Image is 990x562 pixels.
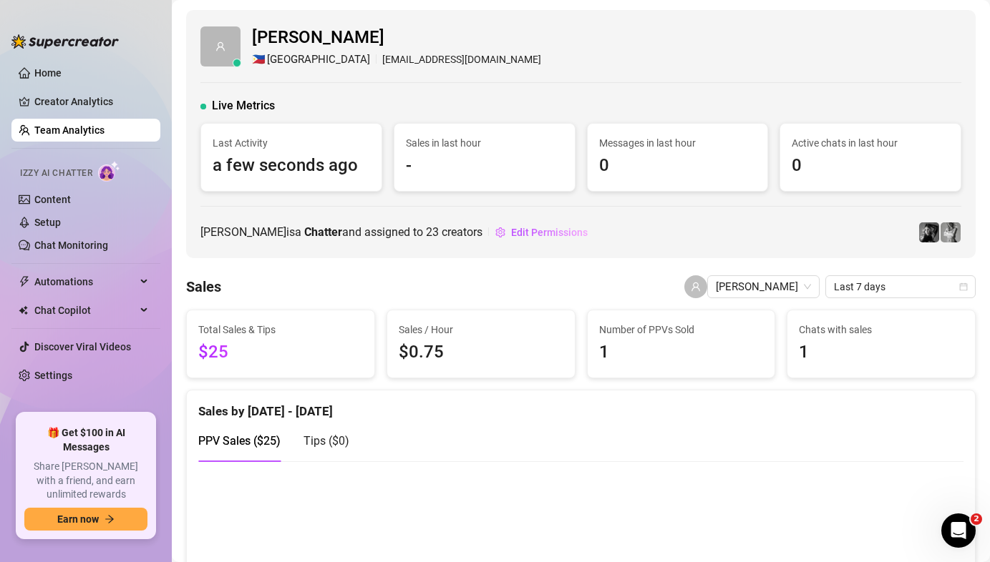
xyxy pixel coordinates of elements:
[98,161,120,182] img: AI Chatter
[252,51,266,69] span: 🇵🇭
[941,222,961,242] img: Kennedy (Free)
[34,90,149,113] a: Creator Analytics
[599,135,757,151] span: Messages in last hour
[399,339,563,366] span: $0.75
[34,124,105,136] a: Team Analytics
[599,322,764,337] span: Number of PPVs Sold
[792,152,949,179] span: 0
[799,339,964,366] span: 1
[495,221,588,244] button: Edit Permissions
[34,194,71,205] a: Content
[198,390,964,421] div: Sales by [DATE] - [DATE]
[186,277,221,297] h4: Sales
[19,276,30,287] span: thunderbolt
[495,227,505,237] span: setting
[24,508,147,531] button: Earn nowarrow-right
[34,67,62,79] a: Home
[971,513,982,525] span: 2
[252,51,541,69] div: [EMAIL_ADDRESS][DOMAIN_NAME]
[11,34,119,49] img: logo-BBDzfeDw.svg
[105,514,115,524] span: arrow-right
[24,426,147,454] span: 🎁 Get $100 in AI Messages
[34,240,108,251] a: Chat Monitoring
[267,51,370,69] span: [GEOGRAPHIC_DATA]
[599,152,757,179] span: 0
[252,24,541,51] span: [PERSON_NAME]
[198,434,281,448] span: PPV Sales ( $25 )
[198,339,363,366] span: $25
[34,299,136,322] span: Chat Copilot
[34,370,72,381] a: Settings
[406,152,563,179] span: -
[406,135,563,151] span: Sales in last hour
[304,434,349,448] span: Tips ( $0 )
[834,276,967,297] span: Last 7 days
[198,322,363,337] span: Total Sales & Tips
[941,513,976,548] iframe: Intercom live chat
[215,41,225,51] span: user
[24,460,147,502] span: Share [PERSON_NAME] with a friend, and earn unlimited rewards
[213,152,370,179] span: a few seconds ago
[304,225,342,239] b: Chatter
[919,222,939,242] img: Kennedy (VIP)
[426,225,439,239] span: 23
[691,282,701,292] span: user
[213,135,370,151] span: Last Activity
[212,97,275,114] span: Live Metrics
[716,276,811,297] span: Annalyn
[34,270,136,293] span: Automations
[20,167,92,180] span: Izzy AI Chatter
[34,217,61,228] a: Setup
[57,513,99,525] span: Earn now
[792,135,949,151] span: Active chats in last hour
[799,322,964,337] span: Chats with sales
[200,223,482,241] span: [PERSON_NAME] is a and assigned to creators
[599,339,764,366] span: 1
[19,305,28,315] img: Chat Copilot
[399,322,563,337] span: Sales / Hour
[511,227,588,238] span: Edit Permissions
[959,282,968,291] span: calendar
[34,341,131,353] a: Discover Viral Videos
